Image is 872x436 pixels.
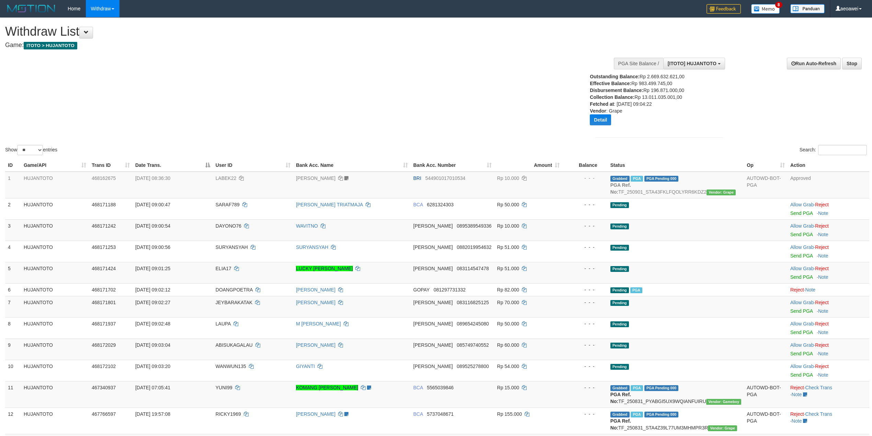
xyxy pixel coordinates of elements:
td: · · [788,408,869,434]
th: Action [788,159,869,172]
th: Trans ID: activate to sort column ascending [89,159,133,172]
span: · [790,202,815,207]
a: Send PGA [790,210,813,216]
a: [PERSON_NAME] [296,342,335,348]
span: ITOTO > HUJANTOTO [24,42,77,49]
th: User ID: activate to sort column ascending [213,159,293,172]
span: BCA [413,385,423,390]
td: · [788,283,869,296]
td: 2 [5,198,21,219]
div: - - - [565,244,605,251]
label: Search: [800,145,867,155]
a: [PERSON_NAME] [296,175,335,181]
td: 1 [5,172,21,198]
a: GIYANTI [296,364,315,369]
span: Rp 50.000 [497,202,519,207]
span: Copy 0882019954632 to clipboard [457,244,492,250]
td: HUJANTOTO [21,360,89,381]
span: Vendor URL: https://settle31.1velocity.biz [708,425,737,431]
td: HUJANTOTO [21,339,89,360]
span: [DATE] 08:36:30 [135,175,170,181]
span: Pending [610,266,629,272]
div: - - - [565,222,605,229]
span: · [790,321,815,326]
span: Marked by aeoserlin [631,412,643,417]
a: Note [805,287,816,292]
span: SARAF789 [216,202,240,207]
span: Copy 5565039846 to clipboard [427,385,454,390]
td: HUJANTOTO [21,296,89,317]
td: HUJANTOTO [21,172,89,198]
a: Check Trans [805,385,833,390]
div: - - - [565,265,605,272]
a: Send PGA [790,372,813,378]
th: Bank Acc. Number: activate to sort column ascending [411,159,494,172]
td: HUJANTOTO [21,283,89,296]
td: HUJANTOTO [21,381,89,408]
span: PGA Pending [644,385,679,391]
span: 468172029 [92,342,116,348]
span: [ITOTO] HUJANTOTO [668,61,716,66]
span: Rp 51.000 [497,266,519,271]
a: Allow Grab [790,300,814,305]
a: Allow Grab [790,321,814,326]
b: Collection Balance: [590,94,634,100]
a: [PERSON_NAME] [296,300,335,305]
a: Reject [815,244,829,250]
td: HUJANTOTO [21,219,89,241]
a: Send PGA [790,274,813,280]
span: Pending [610,364,629,370]
span: [DATE] 19:57:08 [135,411,170,417]
span: LABEK22 [216,175,237,181]
a: Send PGA [790,232,813,237]
span: BCA [413,411,423,417]
a: [PERSON_NAME] [296,411,335,417]
td: · [788,360,869,381]
a: Reject [815,321,829,326]
span: Pending [610,343,629,348]
img: panduan.png [790,4,825,13]
img: Feedback.jpg [707,4,741,14]
span: Pending [610,300,629,306]
td: HUJANTOTO [21,408,89,434]
a: Run Auto-Refresh [787,58,841,69]
th: Date Trans.: activate to sort column descending [133,159,213,172]
th: Bank Acc. Name: activate to sort column ascending [293,159,411,172]
a: Check Trans [805,411,833,417]
a: Note [818,274,828,280]
a: Reject [815,266,829,271]
td: · [788,296,869,317]
span: Copy 6281324303 to clipboard [427,202,454,207]
a: Reject [790,411,804,417]
span: Copy 083114547478 to clipboard [457,266,489,271]
a: Allow Grab [790,266,814,271]
b: Effective Balance: [590,81,631,86]
span: Grabbed [610,385,630,391]
td: · [788,241,869,262]
div: - - - [565,201,605,208]
a: WAVITNO [296,223,318,229]
td: 4 [5,241,21,262]
a: Allow Grab [790,364,814,369]
span: BCA [413,202,423,207]
a: Note [792,392,802,397]
span: JEYBARAKATAK [216,300,253,305]
a: Reject [790,385,804,390]
img: MOTION_logo.png [5,3,57,14]
span: SURYANSYAH [216,244,248,250]
span: [DATE] 09:00:47 [135,202,170,207]
span: Copy 089654245080 to clipboard [457,321,489,326]
a: Allow Grab [790,202,814,207]
td: · [788,339,869,360]
span: DOANGPOETRA [216,287,253,292]
span: 468171242 [92,223,116,229]
span: [PERSON_NAME] [413,244,453,250]
div: - - - [565,342,605,348]
span: 467766597 [92,411,116,417]
span: 468171937 [92,321,116,326]
span: 468171188 [92,202,116,207]
span: [PERSON_NAME] [413,266,453,271]
span: Marked by aeotiara [630,287,642,293]
td: 6 [5,283,21,296]
a: Send PGA [790,308,813,314]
